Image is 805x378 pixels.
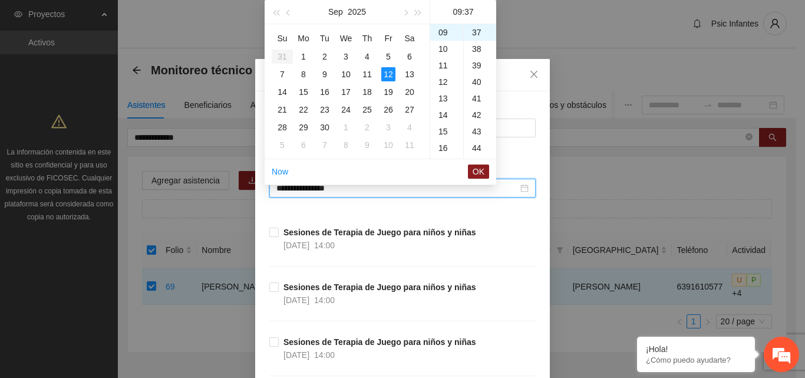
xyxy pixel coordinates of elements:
th: We [335,29,357,48]
div: 39 [464,57,496,74]
div: 1 [296,50,311,64]
strong: Sesiones de Terapia de Juego para niños y niñas [283,228,476,237]
td: 2025-09-05 [378,48,399,65]
td: 2025-09-22 [293,101,314,119]
div: 11 [360,67,374,81]
div: 37 [464,24,496,41]
div: 14 [430,107,463,123]
th: Tu [314,29,335,48]
span: 14:00 [314,350,335,360]
div: 42 [464,107,496,123]
div: 15 [430,123,463,140]
td: 2025-09-16 [314,83,335,101]
td: 2025-10-08 [335,136,357,154]
div: 25 [360,103,374,117]
strong: Sesiones de Terapia de Juego para niños y niñas [283,337,476,347]
div: 45 [464,156,496,173]
div: 19 [381,85,395,99]
td: 2025-09-26 [378,101,399,119]
td: 2025-09-06 [399,48,420,65]
div: 40 [464,74,496,90]
div: 8 [339,138,353,152]
td: 2025-09-21 [272,101,293,119]
td: 2025-09-18 [357,83,378,101]
td: 2025-09-13 [399,65,420,83]
strong: Sesiones de Terapia de Juego para niños y niñas [283,282,476,292]
th: Mo [293,29,314,48]
div: 24 [339,103,353,117]
span: OK [473,165,484,178]
div: 30 [318,120,332,134]
div: 16 [318,85,332,99]
td: 2025-09-12 [378,65,399,83]
div: 17 [430,156,463,173]
p: ¿Cómo puedo ayudarte? [646,356,746,364]
div: 28 [275,120,289,134]
div: 10 [339,67,353,81]
td: 2025-10-03 [378,119,399,136]
div: ¡Hola! [646,344,746,354]
span: [DATE] [283,295,309,305]
td: 2025-10-10 [378,136,399,154]
td: 2025-09-15 [293,83,314,101]
div: 09 [430,24,463,41]
div: 21 [275,103,289,117]
div: 27 [402,103,417,117]
textarea: Escriba su mensaje y pulse “Intro” [6,252,225,294]
div: 2 [360,120,374,134]
div: 9 [360,138,374,152]
td: 2025-09-24 [335,101,357,119]
th: Su [272,29,293,48]
span: [DATE] [283,241,309,250]
td: 2025-10-06 [293,136,314,154]
button: Close [518,59,550,91]
div: 2 [318,50,332,64]
td: 2025-09-29 [293,119,314,136]
div: 5 [275,138,289,152]
td: 2025-09-14 [272,83,293,101]
span: 14:00 [314,295,335,305]
div: 17 [339,85,353,99]
div: 18 [360,85,374,99]
div: 16 [430,140,463,156]
div: 10 [430,41,463,57]
td: 2025-09-27 [399,101,420,119]
td: 2025-09-25 [357,101,378,119]
div: 22 [296,103,311,117]
th: Fr [378,29,399,48]
td: 2025-10-09 [357,136,378,154]
div: 7 [318,138,332,152]
div: 13 [430,90,463,107]
td: 2025-10-11 [399,136,420,154]
td: 2025-09-19 [378,83,399,101]
div: 4 [360,50,374,64]
td: 2025-10-04 [399,119,420,136]
td: 2025-10-01 [335,119,357,136]
div: 11 [430,57,463,74]
div: 3 [339,50,353,64]
td: 2025-09-07 [272,65,293,83]
div: 23 [318,103,332,117]
div: 4 [402,120,417,134]
td: 2025-09-02 [314,48,335,65]
div: 15 [296,85,311,99]
span: Estamos en línea. [68,123,163,242]
div: 10 [381,138,395,152]
span: close [529,70,539,79]
div: 26 [381,103,395,117]
td: 2025-09-08 [293,65,314,83]
td: 2025-09-03 [335,48,357,65]
div: 9 [318,67,332,81]
td: 2025-09-17 [335,83,357,101]
div: 12 [430,74,463,90]
div: 29 [296,120,311,134]
div: 12 [381,67,395,81]
div: 20 [402,85,417,99]
div: Minimizar ventana de chat en vivo [193,6,222,34]
div: 3 [381,120,395,134]
td: 2025-09-01 [293,48,314,65]
button: OK [468,165,489,179]
td: 2025-09-09 [314,65,335,83]
div: 6 [402,50,417,64]
div: 14 [275,85,289,99]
